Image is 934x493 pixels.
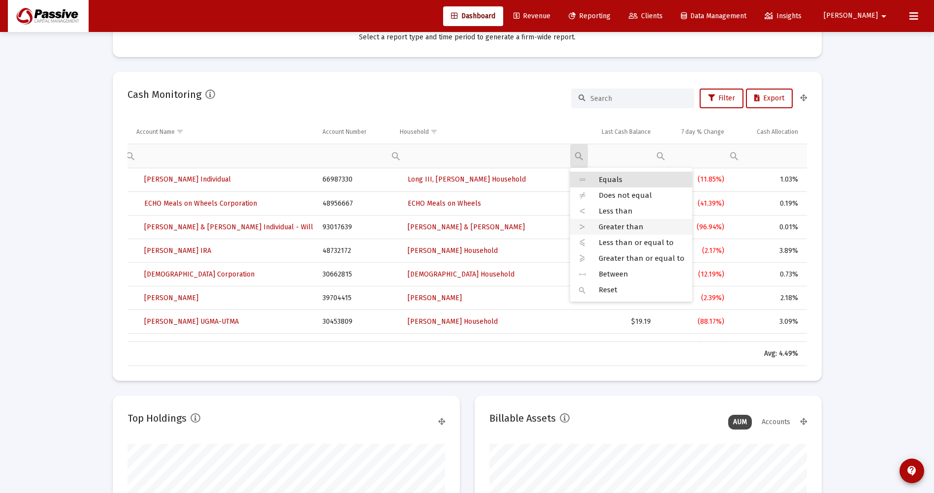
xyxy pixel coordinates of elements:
[144,199,257,208] span: ECHO Meals on Wheels Corporation
[128,87,201,102] h2: Cash Monitoring
[731,310,806,334] td: 3.09%
[144,223,313,231] span: [PERSON_NAME] & [PERSON_NAME] Individual - Will
[673,6,754,26] a: Data Management
[731,144,806,168] td: Filter cell
[824,12,878,20] span: [PERSON_NAME]
[408,341,462,349] span: [PERSON_NAME]
[316,286,393,310] td: 39704415
[569,12,611,20] span: Reporting
[700,89,743,108] button: Filter
[316,334,393,357] td: 51998675
[629,12,663,20] span: Clients
[136,170,239,189] a: [PERSON_NAME] Individual
[316,120,393,144] td: Column Account Number
[514,12,550,20] span: Revenue
[136,265,262,284] a: [DEMOGRAPHIC_DATA] Corporation
[665,340,725,350] div: (92.35%)
[906,465,918,477] mat-icon: contact_support
[731,334,806,357] td: 0.20%
[738,349,798,359] div: Avg: 4.49%
[746,89,793,108] button: Export
[408,223,525,231] span: [PERSON_NAME] & [PERSON_NAME]
[812,6,902,26] button: [PERSON_NAME]
[599,207,633,216] span: Less than
[136,312,247,332] a: [PERSON_NAME] UGMA-UTMA
[599,222,644,231] span: Greater than
[665,270,725,279] div: (12.19%)
[393,120,576,144] td: Column Household
[451,12,495,20] span: Dashboard
[128,410,187,426] h2: Top Holdings
[322,128,366,136] div: Account Number
[316,216,393,239] td: 93017639
[128,144,316,168] td: Filter cell
[400,217,533,237] a: [PERSON_NAME] & [PERSON_NAME]
[144,317,239,326] span: [PERSON_NAME] UGMA-UTMA
[136,241,219,261] a: [PERSON_NAME] IRA
[408,199,481,208] span: ECHO Meals on Wheels
[316,168,393,192] td: 66987330
[665,317,725,327] div: (88.17%)
[665,222,725,232] div: (96.94%)
[506,6,558,26] a: Revenue
[731,168,806,192] td: 1.03%
[757,6,809,26] a: Insights
[599,238,674,247] span: Less than or equal to
[731,263,806,286] td: 0.73%
[400,312,506,332] a: [PERSON_NAME] Household
[430,128,438,135] span: Show filter options for column 'Household'
[316,239,393,263] td: 48732172
[408,246,498,255] span: [PERSON_NAME] Household
[665,175,725,185] div: (11.85%)
[878,6,890,26] mat-icon: arrow_drop_down
[136,288,206,308] a: [PERSON_NAME]
[144,175,231,184] span: [PERSON_NAME] Individual
[681,12,746,20] span: Data Management
[316,310,393,334] td: 30453809
[599,285,617,294] span: Reset
[136,217,321,237] a: [PERSON_NAME] & [PERSON_NAME] Individual - Will
[599,270,628,278] span: Between
[489,410,556,426] h2: Billable Assets
[400,288,470,308] a: [PERSON_NAME]
[400,241,506,261] a: [PERSON_NAME] Household
[136,336,206,355] a: [PERSON_NAME]
[128,120,807,366] div: Data grid
[621,6,671,26] a: Clients
[731,192,806,216] td: 0.19%
[561,6,618,26] a: Reporting
[728,415,752,430] div: AUM
[144,294,198,302] span: [PERSON_NAME]
[665,293,725,303] div: (2.39%)
[590,94,687,103] input: Search
[731,239,806,263] td: 3.89%
[658,120,732,144] td: Column 7 day % Change
[408,317,498,326] span: [PERSON_NAME] Household
[136,128,175,136] div: Account Name
[443,6,503,26] a: Dashboard
[316,263,393,286] td: 30662815
[400,128,429,136] div: Household
[576,144,657,168] td: Filter cell
[658,144,732,168] td: Filter cell
[400,194,489,214] a: ECHO Meals on Wheels
[144,341,198,349] span: [PERSON_NAME]
[576,334,657,357] td: $176.35
[408,294,462,302] span: [PERSON_NAME]
[731,216,806,239] td: 0.01%
[681,128,724,136] div: 7 day % Change
[408,175,526,184] span: Long III, [PERSON_NAME] Household
[665,199,725,209] div: (41.39%)
[15,6,81,26] img: Dashboard
[176,128,184,135] span: Show filter options for column 'Account Name'
[128,32,807,42] div: Select a report type and time period to generate a firm-wide report.
[665,246,725,256] div: (2.17%)
[316,192,393,216] td: 48956667
[400,265,522,284] a: [DEMOGRAPHIC_DATA] Household
[576,310,657,334] td: $19.19
[393,144,576,168] td: Filter cell
[731,120,806,144] td: Column Cash Allocation
[136,194,265,214] a: ECHO Meals on Wheels Corporation
[599,191,652,200] span: Does not equal
[602,128,651,136] div: Last Cash Balance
